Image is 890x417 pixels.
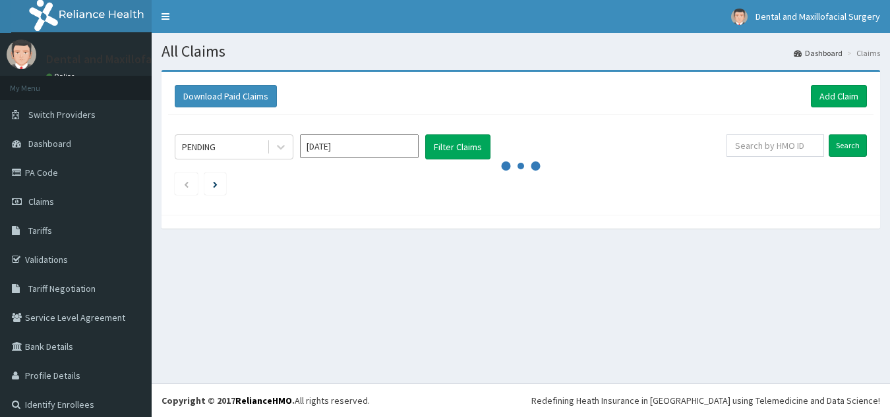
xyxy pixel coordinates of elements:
[731,9,748,25] img: User Image
[175,85,277,107] button: Download Paid Claims
[7,40,36,69] img: User Image
[844,47,880,59] li: Claims
[811,85,867,107] a: Add Claim
[162,395,295,406] strong: Copyright © 2017 .
[300,134,419,158] input: Select Month and Year
[727,134,824,157] input: Search by HMO ID
[183,178,189,190] a: Previous page
[28,196,54,208] span: Claims
[425,134,490,159] button: Filter Claims
[28,109,96,121] span: Switch Providers
[28,225,52,236] span: Tariffs
[531,394,880,407] div: Redefining Heath Insurance in [GEOGRAPHIC_DATA] using Telemedicine and Data Science!
[829,134,867,157] input: Search
[152,383,890,417] footer: All rights reserved.
[756,11,880,22] span: Dental and Maxillofacial Surgery
[28,138,71,150] span: Dashboard
[501,146,541,186] svg: audio-loading
[46,53,212,65] p: Dental and Maxillofacial Surgery
[182,140,216,153] div: PENDING
[235,395,292,406] a: RelianceHMO
[28,283,96,294] span: Tariff Negotiation
[794,47,843,59] a: Dashboard
[162,43,880,60] h1: All Claims
[213,178,218,190] a: Next page
[46,72,78,81] a: Online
